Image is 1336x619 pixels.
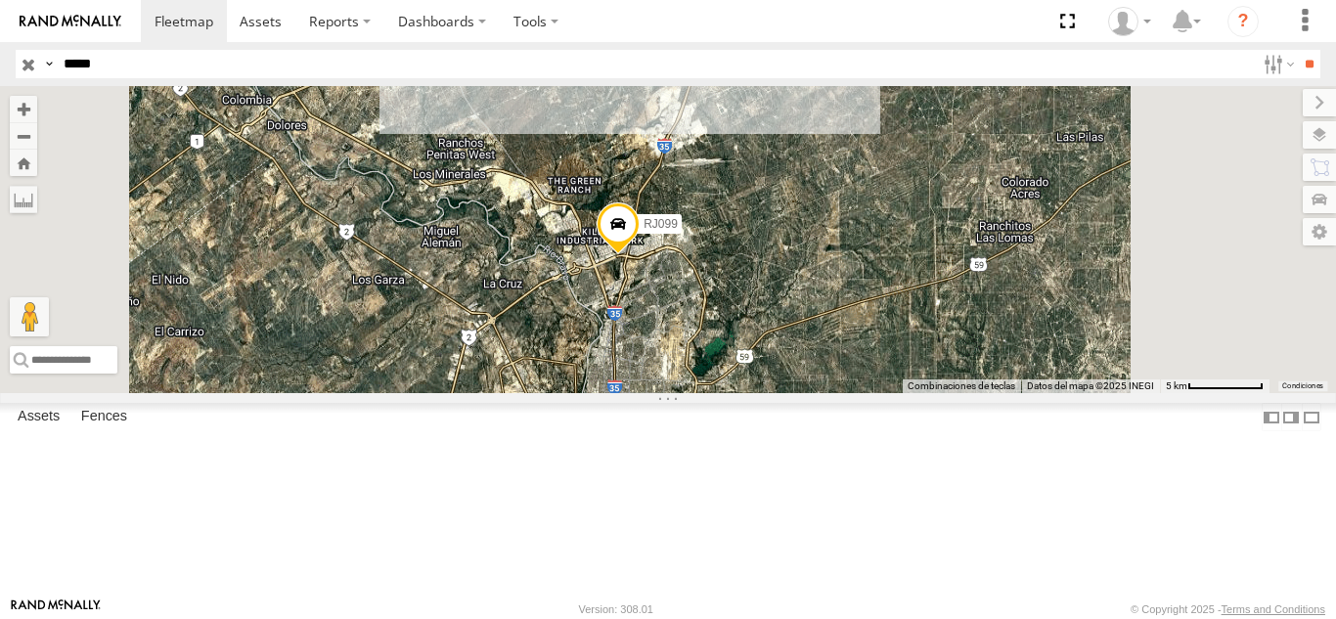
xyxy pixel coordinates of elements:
[1160,379,1269,393] button: Escala del mapa: 5 km por 74 píxeles
[1303,218,1336,245] label: Map Settings
[10,186,37,213] label: Measure
[10,96,37,122] button: Zoom in
[1262,403,1281,431] label: Dock Summary Table to the Left
[10,297,49,336] button: Arrastra el hombrecito naranja al mapa para abrir Street View
[1131,603,1325,615] div: © Copyright 2025 -
[1222,603,1325,615] a: Terms and Conditions
[1302,403,1321,431] label: Hide Summary Table
[908,379,1015,393] button: Combinaciones de teclas
[10,122,37,150] button: Zoom out
[10,150,37,176] button: Zoom Home
[644,217,678,231] span: RJ099
[1027,380,1154,391] span: Datos del mapa ©2025 INEGI
[1282,381,1323,389] a: Condiciones (se abre en una nueva pestaña)
[1101,7,1158,36] div: Taylete Medina
[1227,6,1259,37] i: ?
[579,603,653,615] div: Version: 308.01
[1256,50,1298,78] label: Search Filter Options
[11,599,101,619] a: Visit our Website
[20,15,121,28] img: rand-logo.svg
[1166,380,1187,391] span: 5 km
[8,404,69,431] label: Assets
[71,404,137,431] label: Fences
[1281,403,1301,431] label: Dock Summary Table to the Right
[41,50,57,78] label: Search Query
